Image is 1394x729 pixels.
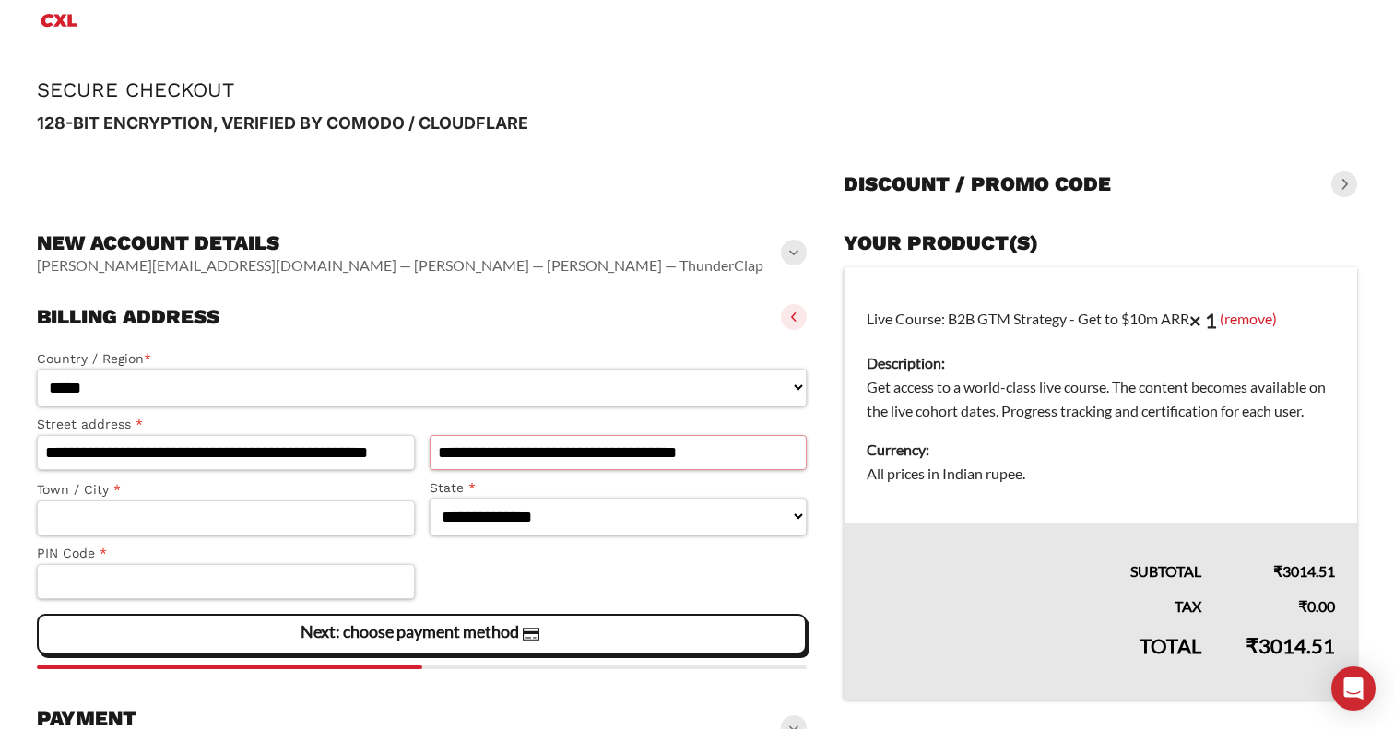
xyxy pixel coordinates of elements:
dt: Currency: [867,438,1335,462]
bdi: 0.00 [1298,597,1335,615]
label: Town / City [37,479,415,500]
h1: Secure Checkout [37,78,1357,101]
label: Country / Region [37,348,807,370]
th: Total [845,618,1223,700]
div: Open Intercom Messenger [1331,666,1376,711]
bdi: 3014.51 [1246,633,1335,658]
dt: Description: [867,351,1335,375]
strong: 128-BIT ENCRYPTION, VERIFIED BY COMODO / CLOUDFLARE [37,113,528,133]
span: ₹ [1273,562,1282,580]
bdi: 3014.51 [1273,562,1335,580]
th: Tax [845,583,1223,618]
label: State [430,477,808,499]
td: Live Course: B2B GTM Strategy - Get to $10m ARR [845,267,1357,523]
label: PIN Code [37,543,415,564]
th: Subtotal [845,523,1223,583]
strong: × 1 [1189,308,1217,333]
dd: All prices in Indian rupee. [867,462,1335,486]
vaadin-horizontal-layout: [PERSON_NAME][EMAIL_ADDRESS][DOMAIN_NAME] — [PERSON_NAME] — [PERSON_NAME] — ThunderClap [37,256,763,275]
h3: Discount / promo code [844,171,1111,197]
span: ₹ [1298,597,1307,615]
dd: Get access to a world-class live course. The content becomes available on the live cohort dates. ... [867,375,1335,423]
a: (remove) [1220,309,1277,326]
label: Street address [37,414,415,435]
h3: Billing address [37,304,219,330]
h3: New account details [37,230,763,256]
span: ₹ [1246,633,1258,658]
vaadin-button: Next: choose payment method [37,614,807,654]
